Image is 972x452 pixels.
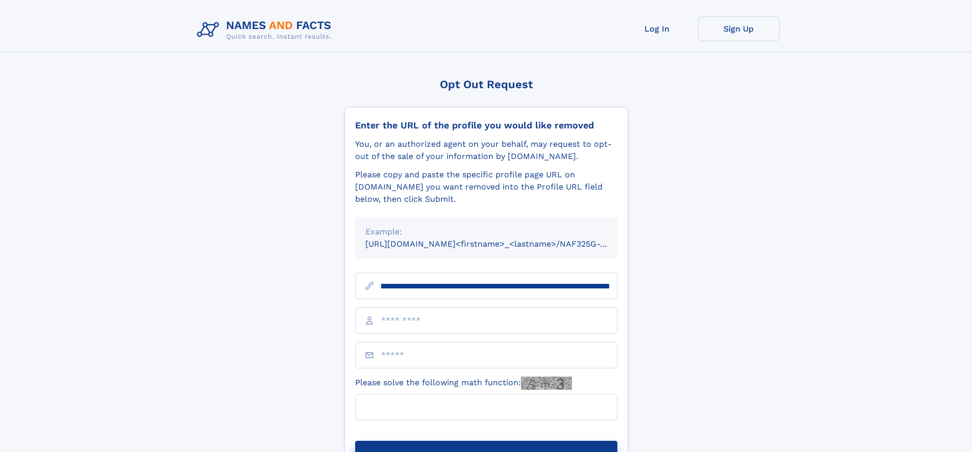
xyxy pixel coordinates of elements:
[355,377,572,390] label: Please solve the following math function:
[355,120,617,131] div: Enter the URL of the profile you would like removed
[365,226,607,238] div: Example:
[616,16,698,41] a: Log In
[698,16,780,41] a: Sign Up
[193,16,340,44] img: Logo Names and Facts
[355,169,617,205] div: Please copy and paste the specific profile page URL on [DOMAIN_NAME] you want removed into the Pr...
[365,239,637,249] small: [URL][DOMAIN_NAME]<firstname>_<lastname>/NAF325G-xxxxxxxx
[355,138,617,163] div: You, or an authorized agent on your behalf, may request to opt-out of the sale of your informatio...
[344,78,628,91] div: Opt Out Request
